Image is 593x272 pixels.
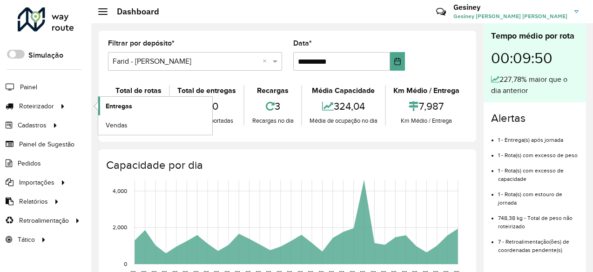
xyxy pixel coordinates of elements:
span: Painel de Sugestão [19,139,74,149]
div: Recargas no dia [247,116,298,126]
span: Pedidos [18,159,41,168]
span: Cadastros [18,120,47,130]
a: Entregas [98,97,212,115]
span: Tático [18,235,35,245]
label: Simulação [28,50,63,61]
label: Data [293,38,312,49]
div: 227,78% maior que o dia anterior [491,74,579,96]
li: 1 - Rota(s) com excesso de peso [498,144,579,159]
div: Total de rotas [110,85,167,96]
h2: Dashboard [108,7,159,17]
h4: Alertas [491,112,579,125]
li: 748,38 kg - Total de peso não roteirizado [498,207,579,231]
a: Contato Rápido [431,2,451,22]
span: Vendas [106,120,128,130]
li: 1 - Rota(s) com estouro de jornada [498,183,579,207]
button: Choose Date [390,52,405,71]
div: Média de ocupação no dia [304,116,383,126]
div: Tempo médio por rota [491,30,579,42]
li: 1 - Rota(s) com excesso de capacidade [498,159,579,183]
div: Total de entregas [172,85,241,96]
div: Recargas [247,85,298,96]
div: 7,987 [388,96,465,116]
span: Gesiney [PERSON_NAME] [PERSON_NAME] [453,12,567,20]
label: Filtrar por depósito [108,38,175,49]
div: 3 [247,96,298,116]
text: 2,000 [113,225,127,231]
a: Vendas [98,116,212,134]
div: 00:09:50 [491,42,579,74]
div: Km Médio / Entrega [388,116,465,126]
span: Clear all [263,56,270,67]
li: 7 - Retroalimentação(ões) de coordenadas pendente(s) [498,231,579,254]
div: Km Médio / Entrega [388,85,465,96]
span: Roteirizador [19,101,54,111]
text: 0 [124,261,127,267]
div: 324,04 [304,96,383,116]
span: Importações [19,178,54,187]
span: Relatórios [19,197,48,206]
span: Painel [20,82,37,92]
span: Retroalimentação [19,216,69,226]
span: Entregas [106,101,132,111]
li: 1 - Entrega(s) após jornada [498,129,579,144]
div: Média Capacidade [304,85,383,96]
h3: Gesiney [453,3,567,12]
h4: Capacidade por dia [106,159,467,172]
text: 4,000 [113,188,127,194]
